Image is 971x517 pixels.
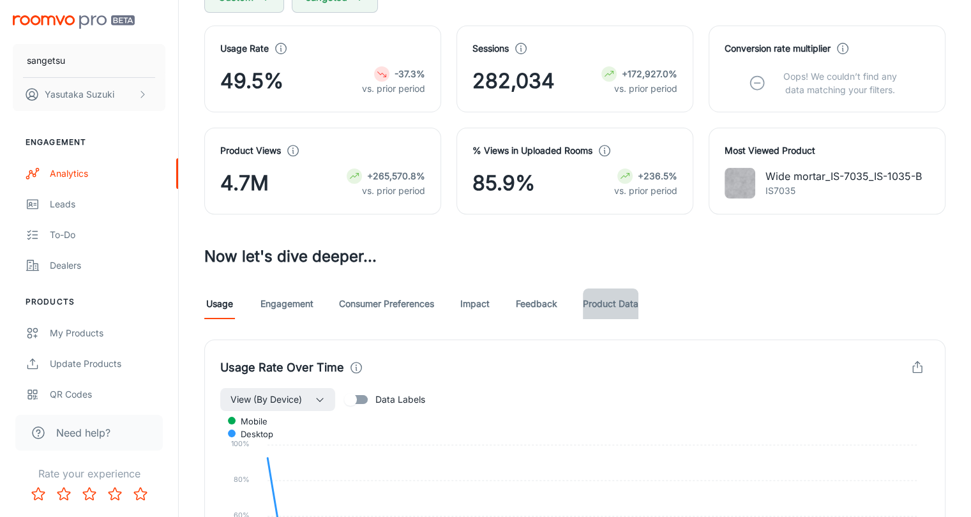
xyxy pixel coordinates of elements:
span: 85.9% [472,168,535,199]
a: Engagement [260,288,313,319]
img: Wide mortar_IS-7035_IS-1035-B [725,168,755,199]
h4: Sessions [472,41,509,56]
a: Product Data [583,288,638,319]
h4: Product Views [220,144,281,158]
div: To-do [50,228,165,242]
p: Oops! We couldn’t find any data matching your filters. [774,70,907,96]
a: Usage [204,288,235,319]
button: View (By Device) [220,388,335,411]
p: Yasutaka Suzuki [45,87,114,101]
p: vs. prior period [601,82,677,96]
h4: Usage Rate [220,41,269,56]
span: 49.5% [220,66,283,96]
span: 282,034 [472,66,555,96]
div: Analytics [50,167,165,181]
h4: % Views in Uploaded Rooms [472,144,592,158]
strong: -37.3% [395,68,425,79]
button: Rate 1 star [26,481,51,507]
strong: +236.5% [638,170,677,181]
p: vs. prior period [362,82,425,96]
div: Update Products [50,357,165,371]
div: Dealers [50,258,165,273]
button: sangetsu [13,44,165,77]
p: Wide mortar_IS-7035_IS-1035-B [765,169,922,184]
span: Need help? [56,425,110,440]
button: Yasutaka Suzuki [13,78,165,111]
tspan: 100% [231,439,250,448]
img: Roomvo PRO Beta [13,15,135,29]
button: Rate 4 star [102,481,128,507]
div: Leads [50,197,165,211]
span: 4.7M [220,168,269,199]
span: mobile [231,416,267,427]
h4: Most Viewed Product [725,144,930,158]
h4: Usage Rate Over Time [220,359,344,377]
h4: Conversion rate multiplier [725,41,831,56]
p: sangetsu [27,54,65,68]
button: Rate 2 star [51,481,77,507]
div: My Products [50,326,165,340]
button: Rate 5 star [128,481,153,507]
p: Rate your experience [10,466,168,481]
span: Data Labels [375,393,425,407]
p: IS7035 [765,184,922,198]
button: Rate 3 star [77,481,102,507]
strong: +265,570.8% [367,170,425,181]
a: Consumer Preferences [339,288,434,319]
span: desktop [231,428,273,440]
div: QR Codes [50,387,165,401]
a: Impact [460,288,490,319]
a: Feedback [516,288,557,319]
p: vs. prior period [347,184,425,198]
span: View (By Device) [230,392,302,407]
tspan: 80% [234,474,250,483]
strong: +172,927.0% [622,68,677,79]
h3: Now let's dive deeper... [204,245,945,268]
p: vs. prior period [614,184,677,198]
